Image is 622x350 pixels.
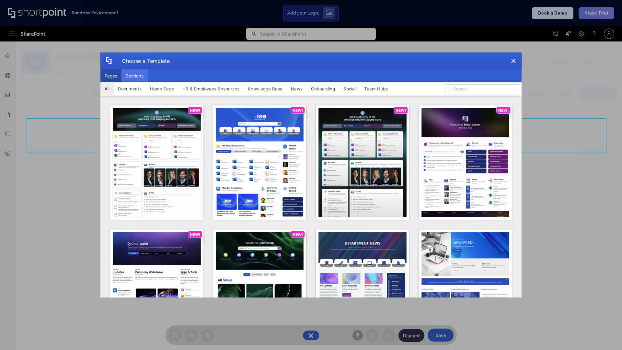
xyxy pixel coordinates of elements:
button: All [100,82,114,95]
p: NEW! [498,108,509,113]
button: Sections [121,69,148,82]
div: template selector [100,52,522,297]
button: HR & Employees Resources [178,82,244,95]
button: Knowledge Base [244,82,287,95]
p: NEW! [396,108,406,113]
button: Onboarding [307,82,339,95]
button: Home Page [146,82,178,95]
button: News [287,82,307,95]
button: Pages [100,69,121,82]
button: Team Hubs [360,82,392,95]
p: NEW! [190,108,200,113]
p: NEW! [293,232,303,237]
div: Choose a Template [117,53,170,69]
button: Documents [114,82,146,95]
p: NEW! [293,108,303,113]
input: Search [445,84,519,94]
p: NEW! [190,232,200,237]
iframe: Chat Widget [590,319,622,350]
button: Social [339,82,360,95]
